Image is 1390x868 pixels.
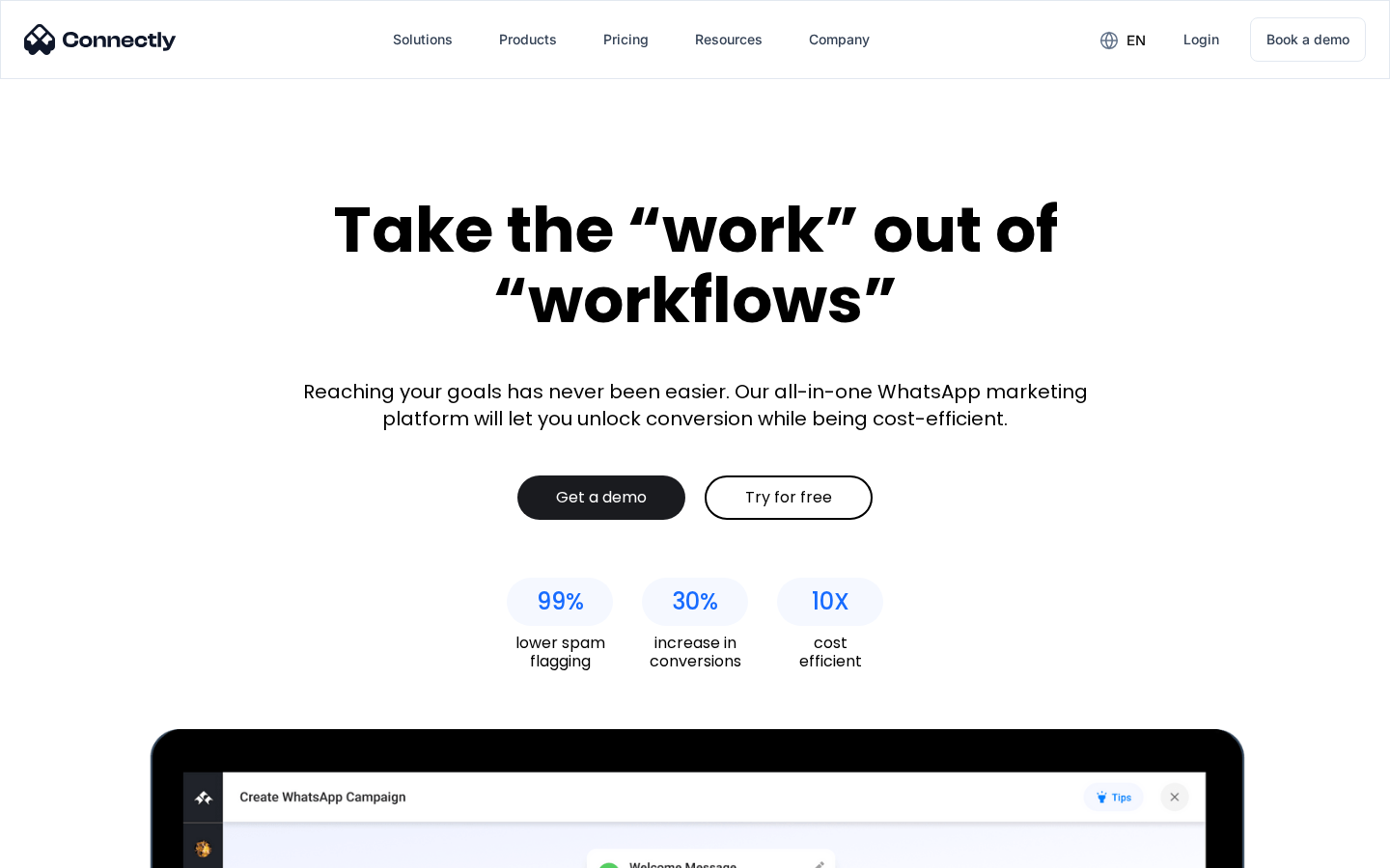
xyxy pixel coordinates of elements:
[507,634,613,670] div: lower spam flagging
[812,588,849,615] div: 10X
[24,24,177,55] img: Connectly Logo
[484,16,572,63] div: Products
[1126,27,1146,54] div: en
[793,16,885,63] div: Company
[1085,25,1160,54] div: en
[290,378,1100,432] div: Reaching your goals has never been easier. Our all-in-one WhatsApp marketing platform will let yo...
[745,488,832,507] div: Try for free
[556,488,647,507] div: Get a demo
[39,834,116,861] ul: Language list
[1168,16,1235,63] a: Login
[809,26,870,53] div: Company
[1250,17,1366,62] a: Book a demo
[695,26,763,53] div: Resources
[1183,26,1219,53] div: Login
[588,16,664,63] a: Pricing
[642,634,748,670] div: increase in conversions
[499,26,557,53] div: Products
[777,634,883,670] div: cost efficient
[705,475,873,520] a: Try for free
[517,475,685,520] a: Get a demo
[19,834,116,861] aside: Language selected: English
[672,588,718,615] div: 30%
[680,16,778,63] div: Resources
[603,26,649,53] div: Pricing
[393,26,453,53] div: Solutions
[261,195,1129,335] div: Take the “work” out of “workflows”
[377,16,468,63] div: Solutions
[537,588,584,615] div: 99%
